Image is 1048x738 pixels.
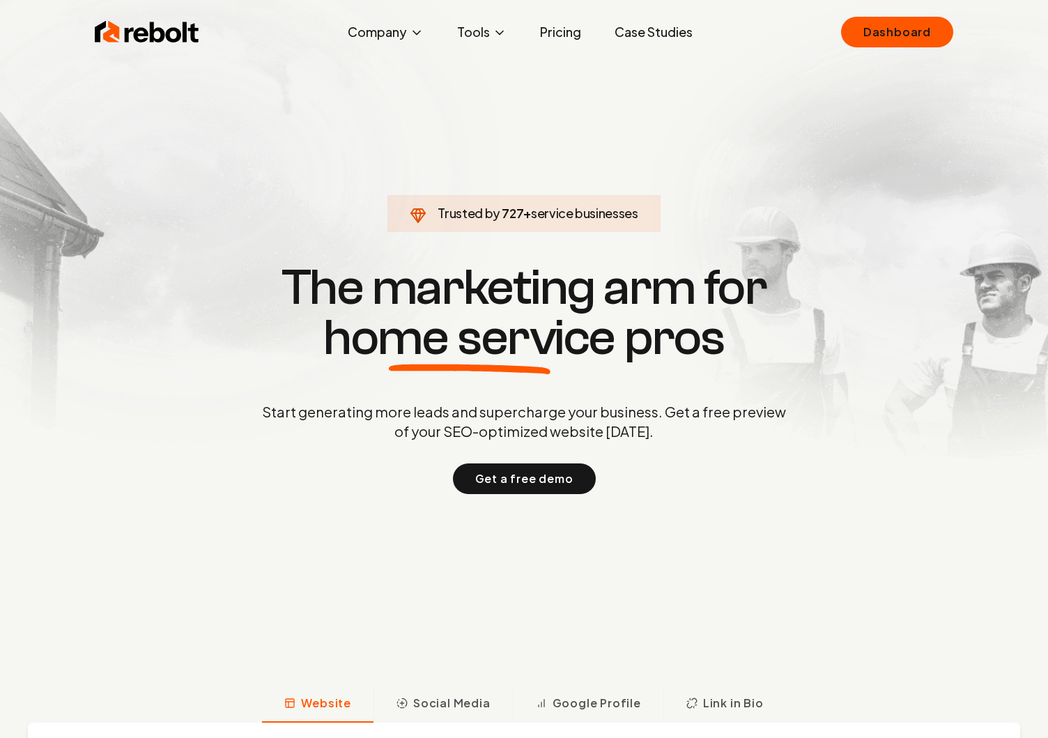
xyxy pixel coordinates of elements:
[513,686,663,723] button: Google Profile
[373,686,513,723] button: Social Media
[438,205,500,221] span: Trusted by
[523,205,531,221] span: +
[301,695,351,712] span: Website
[529,18,592,46] a: Pricing
[413,695,491,712] span: Social Media
[262,686,373,723] button: Website
[453,463,596,494] button: Get a free demo
[553,695,641,712] span: Google Profile
[841,17,953,47] a: Dashboard
[190,263,858,363] h1: The marketing arm for pros
[531,205,638,221] span: service businesses
[323,313,615,363] span: home service
[95,18,199,46] img: Rebolt Logo
[703,695,764,712] span: Link in Bio
[502,203,523,223] span: 727
[663,686,786,723] button: Link in Bio
[337,18,435,46] button: Company
[446,18,518,46] button: Tools
[603,18,704,46] a: Case Studies
[259,402,789,441] p: Start generating more leads and supercharge your business. Get a free preview of your SEO-optimiz...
